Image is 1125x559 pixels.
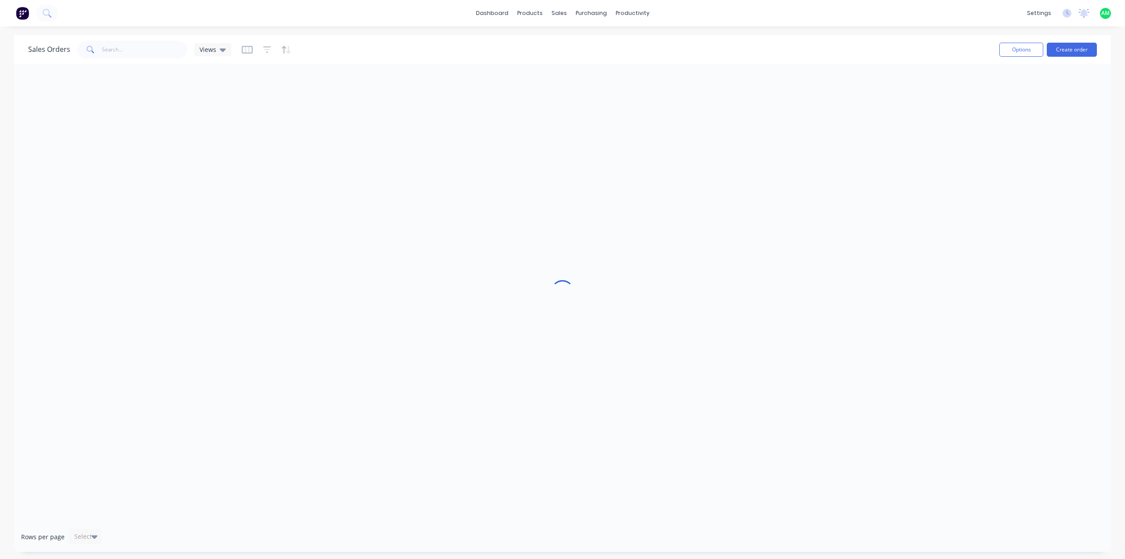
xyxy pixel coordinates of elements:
span: Views [200,45,216,54]
button: Options [999,43,1043,57]
input: Search... [102,41,188,58]
a: dashboard [472,7,513,20]
span: AM [1101,9,1110,17]
div: sales [547,7,571,20]
div: purchasing [571,7,611,20]
div: productivity [611,7,654,20]
div: products [513,7,547,20]
span: Rows per page [21,533,65,541]
button: Create order [1047,43,1097,57]
div: Select... [74,532,97,541]
img: Factory [16,7,29,20]
div: settings [1023,7,1056,20]
h1: Sales Orders [28,45,70,54]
